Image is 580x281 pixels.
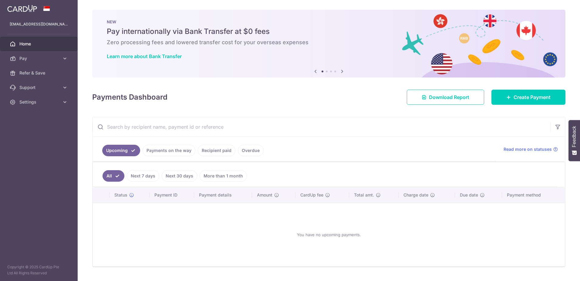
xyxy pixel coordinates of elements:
h6: Zero processing fees and lowered transfer cost for your overseas expenses [107,39,551,46]
span: Download Report [429,94,469,101]
span: Home [19,41,59,47]
p: NEW [107,19,551,24]
a: Next 7 days [127,170,159,182]
span: Amount [257,192,272,198]
h5: Pay internationally via Bank Transfer at $0 fees [107,27,551,36]
span: Feedback [572,126,577,147]
a: Create Payment [491,90,565,105]
span: Pay [19,55,59,61]
a: All [103,170,124,182]
span: Create Payment [514,94,551,101]
a: More than 1 month [200,170,247,182]
span: Due date [460,192,478,198]
a: Overdue [238,145,264,156]
a: Upcoming [102,145,140,156]
span: Refer & Save [19,70,59,76]
img: Bank transfer banner [92,10,565,78]
span: Settings [19,99,59,105]
th: Payment method [502,187,565,203]
span: Status [114,192,127,198]
span: Support [19,84,59,91]
img: CardUp [7,5,37,12]
a: Payments on the way [143,145,195,156]
a: Learn more about Bank Transfer [107,53,182,59]
button: Feedback - Show survey [568,120,580,161]
span: Total amt. [354,192,374,198]
th: Payment details [194,187,252,203]
div: You have no upcoming payments. [100,208,558,261]
a: Download Report [407,90,484,105]
h4: Payments Dashboard [92,92,167,103]
span: CardUp fee [300,192,323,198]
th: Payment ID [150,187,194,203]
a: Next 30 days [162,170,197,182]
a: Read more on statuses [504,146,558,152]
p: [EMAIL_ADDRESS][DOMAIN_NAME] [10,21,68,27]
a: Recipient paid [198,145,235,156]
span: Charge date [403,192,428,198]
span: Read more on statuses [504,146,552,152]
input: Search by recipient name, payment id or reference [93,117,551,137]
